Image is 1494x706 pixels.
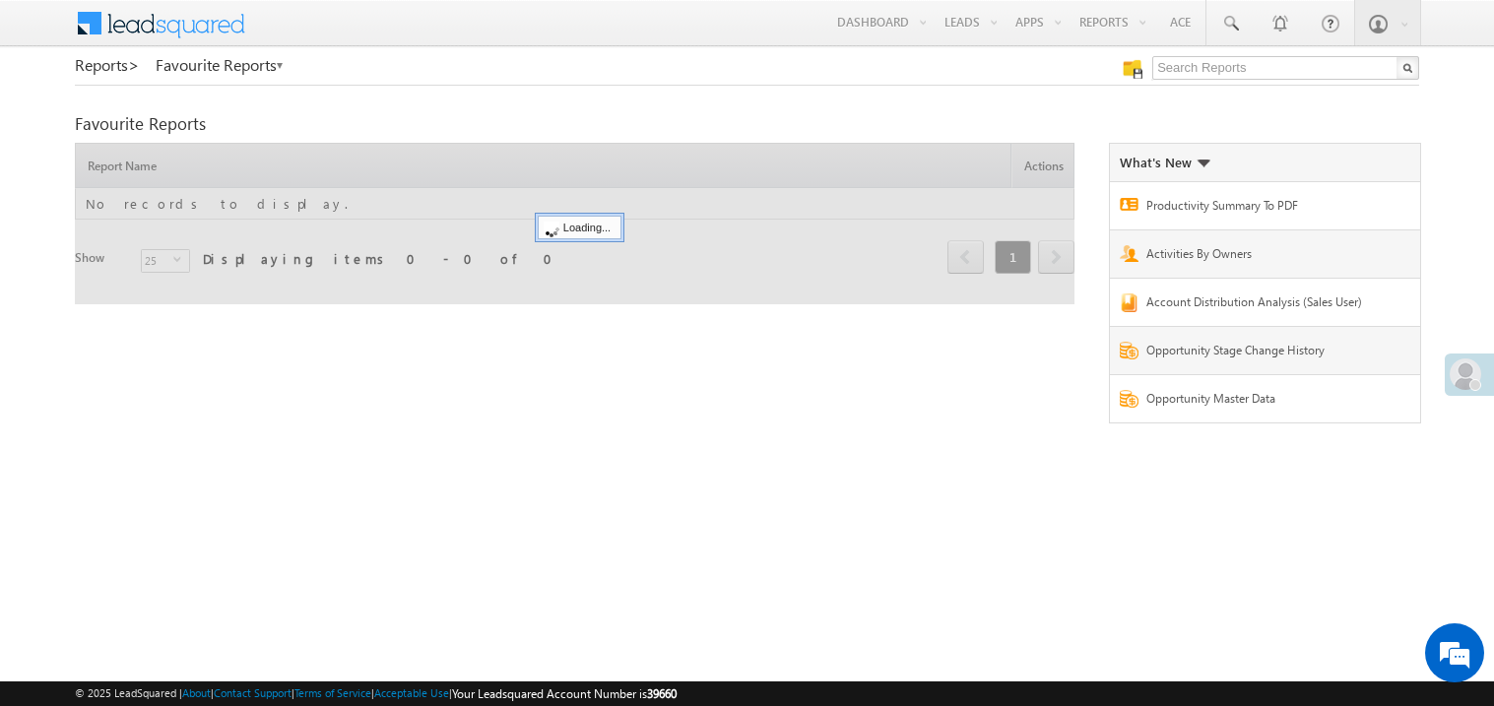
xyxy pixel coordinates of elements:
[75,684,677,703] span: © 2025 LeadSquared | | | | |
[1120,198,1138,211] img: Report
[1120,245,1138,262] img: Report
[75,115,1419,133] div: Favourite Reports
[156,56,285,74] a: Favourite Reports
[1197,160,1210,167] img: What's new
[538,216,621,239] div: Loading...
[128,53,140,76] span: >
[182,686,211,699] a: About
[1120,154,1210,171] div: What's New
[1152,56,1419,80] input: Search Reports
[1146,245,1377,268] a: Activities By Owners
[647,686,677,701] span: 39660
[1146,342,1377,364] a: Opportunity Stage Change History
[1146,293,1377,316] a: Account Distribution Analysis (Sales User)
[1120,342,1138,359] img: Report
[1146,390,1377,413] a: Opportunity Master Data
[1123,59,1142,79] img: Manage all your saved reports!
[374,686,449,699] a: Acceptable Use
[1120,390,1138,408] img: Report
[294,686,371,699] a: Terms of Service
[214,686,292,699] a: Contact Support
[1120,293,1138,312] img: Report
[452,686,677,701] span: Your Leadsquared Account Number is
[1146,197,1377,220] a: Productivity Summary To PDF
[75,56,140,74] a: Reports>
